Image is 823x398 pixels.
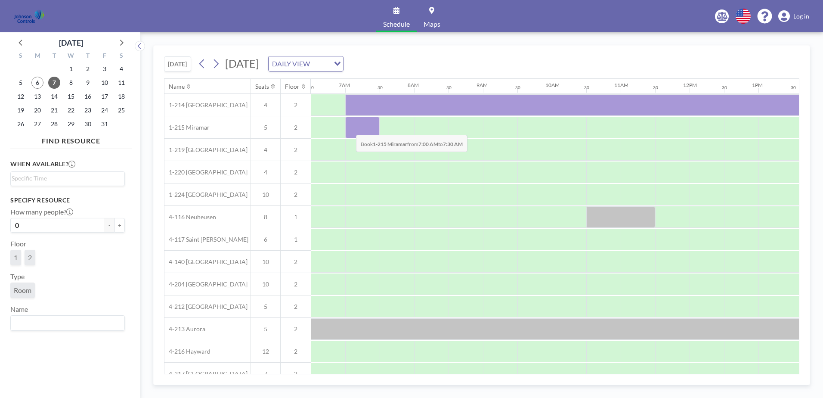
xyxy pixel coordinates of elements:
[281,124,311,131] span: 2
[164,280,248,288] span: 4-204 [GEOGRAPHIC_DATA]
[383,21,410,28] span: Schedule
[722,85,727,90] div: 30
[793,12,809,20] span: Log in
[251,101,280,109] span: 4
[251,348,280,355] span: 12
[31,90,43,103] span: Monday, October 13, 2025
[281,325,311,333] span: 2
[10,133,132,145] h4: FIND RESOURCE
[281,213,311,221] span: 1
[251,236,280,243] span: 6
[281,258,311,266] span: 2
[114,218,125,233] button: +
[683,82,697,88] div: 12PM
[14,8,44,25] img: organization-logo
[11,316,124,330] div: Search for option
[164,258,248,266] span: 4-140 [GEOGRAPHIC_DATA]
[82,63,94,75] span: Thursday, October 2, 2025
[82,118,94,130] span: Thursday, October 30, 2025
[48,90,60,103] span: Tuesday, October 14, 2025
[164,348,210,355] span: 4-216 Hayward
[281,280,311,288] span: 2
[778,10,809,22] a: Log in
[164,303,248,311] span: 4-212 [GEOGRAPHIC_DATA]
[28,253,32,261] span: 2
[281,146,311,154] span: 2
[11,172,124,185] div: Search for option
[82,104,94,116] span: Thursday, October 23, 2025
[446,85,452,90] div: 30
[99,63,111,75] span: Friday, October 3, 2025
[10,196,125,204] h3: Specify resource
[15,90,27,103] span: Sunday, October 12, 2025
[418,141,438,147] b: 7:00 AM
[251,280,280,288] span: 10
[281,168,311,176] span: 2
[251,191,280,199] span: 10
[653,85,658,90] div: 30
[255,83,269,90] div: Seats
[82,77,94,89] span: Thursday, October 9, 2025
[164,124,210,131] span: 1-215 Miramar
[169,83,185,90] div: Name
[14,286,31,294] span: Room
[373,141,407,147] b: 1-215 Miramar
[614,82,628,88] div: 11AM
[164,146,248,154] span: 1-219 [GEOGRAPHIC_DATA]
[164,168,248,176] span: 1-220 [GEOGRAPHIC_DATA]
[251,168,280,176] span: 4
[164,191,248,199] span: 1-224 [GEOGRAPHIC_DATA]
[99,118,111,130] span: Friday, October 31, 2025
[584,85,589,90] div: 30
[164,325,205,333] span: 4-213 Aurora
[99,90,111,103] span: Friday, October 17, 2025
[104,218,114,233] button: -
[65,90,77,103] span: Wednesday, October 15, 2025
[515,85,520,90] div: 30
[251,370,280,378] span: 7
[10,208,73,216] label: How many people?
[545,82,560,88] div: 10AM
[281,101,311,109] span: 2
[65,104,77,116] span: Wednesday, October 22, 2025
[46,51,63,62] div: T
[377,85,383,90] div: 30
[10,239,26,248] label: Floor
[14,253,18,261] span: 1
[65,77,77,89] span: Wednesday, October 8, 2025
[79,51,96,62] div: T
[281,236,311,243] span: 1
[63,51,80,62] div: W
[281,303,311,311] span: 2
[164,370,248,378] span: 4-217 [GEOGRAPHIC_DATA]
[356,135,467,152] span: Book from to
[339,82,350,88] div: 7AM
[164,56,191,72] button: [DATE]
[82,90,94,103] span: Thursday, October 16, 2025
[48,118,60,130] span: Tuesday, October 28, 2025
[15,77,27,89] span: Sunday, October 5, 2025
[164,236,248,243] span: 4-117 Saint [PERSON_NAME]
[31,118,43,130] span: Monday, October 27, 2025
[10,305,28,314] label: Name
[285,83,300,90] div: Floor
[115,90,127,103] span: Saturday, October 18, 2025
[65,63,77,75] span: Wednesday, October 1, 2025
[424,21,440,28] span: Maps
[48,77,60,89] span: Tuesday, October 7, 2025
[281,348,311,355] span: 2
[251,146,280,154] span: 4
[251,258,280,266] span: 10
[408,82,419,88] div: 8AM
[10,272,25,281] label: Type
[269,56,343,71] div: Search for option
[99,77,111,89] span: Friday, October 10, 2025
[281,191,311,199] span: 2
[12,174,120,183] input: Search for option
[113,51,130,62] div: S
[251,303,280,311] span: 5
[791,85,796,90] div: 30
[752,82,763,88] div: 1PM
[65,118,77,130] span: Wednesday, October 29, 2025
[225,57,259,70] span: [DATE]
